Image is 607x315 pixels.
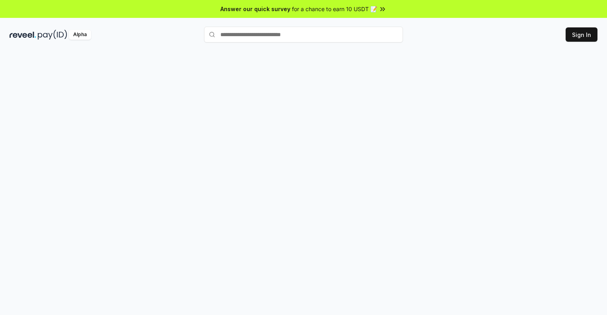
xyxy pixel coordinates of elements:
[69,30,91,40] div: Alpha
[292,5,377,13] span: for a chance to earn 10 USDT 📝
[566,27,597,42] button: Sign In
[220,5,290,13] span: Answer our quick survey
[38,30,67,40] img: pay_id
[10,30,36,40] img: reveel_dark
